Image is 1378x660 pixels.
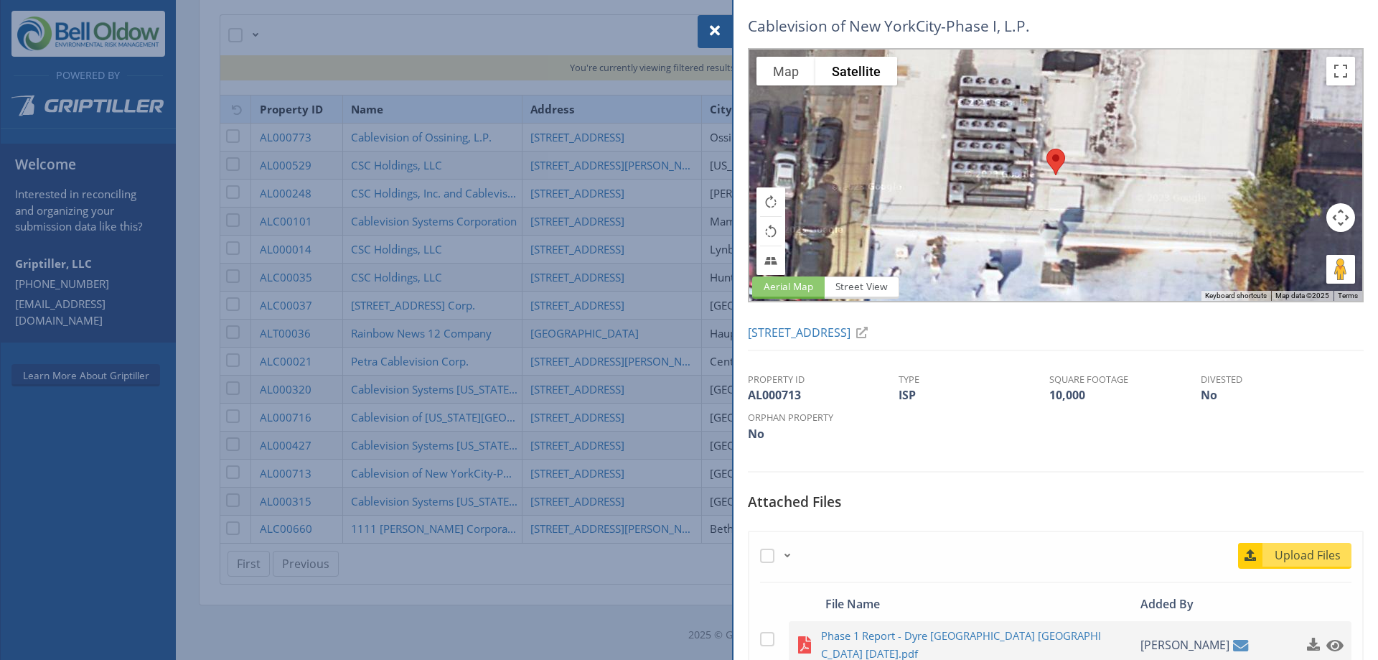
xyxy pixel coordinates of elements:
th: Type [899,373,1049,386]
button: Map camera controls [1326,203,1355,232]
span: Street View [824,276,899,299]
button: Show satellite imagery [815,57,897,85]
span: No [748,426,764,442]
a: Terms (opens in new tab) [1338,292,1358,299]
button: Rotate map counterclockwise [756,217,785,246]
span: 10,000 [1049,387,1085,403]
a: Upload Files [1238,543,1351,569]
th: Square Footage [1049,373,1200,386]
span: Aerial Map [752,276,825,299]
h5: Cablevision of New YorkCity-Phase I, L.P. [748,15,1153,37]
th: Property ID [748,373,899,386]
th: Divested [1201,373,1351,386]
span: Upload Files [1265,547,1351,564]
span: AL000713 [748,387,801,403]
th: Orphan Property [748,411,899,424]
div: File Name [821,594,1136,614]
div: Added By [1136,594,1249,614]
a: Click to preview this file [1322,632,1341,658]
a: [STREET_ADDRESS] [748,325,873,340]
span: ISP [899,387,916,403]
button: Rotate map clockwise [756,187,785,216]
span: Map data ©2025 [1275,292,1329,299]
button: Keyboard shortcuts [1205,291,1267,301]
h5: Attached Files [748,494,1364,521]
span: No [1201,387,1217,403]
button: Toggle fullscreen view [1326,57,1355,85]
button: Show street map [756,57,815,85]
button: Tilt map [756,246,785,275]
button: Drag Pegman onto the map to open Street View [1326,255,1355,284]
